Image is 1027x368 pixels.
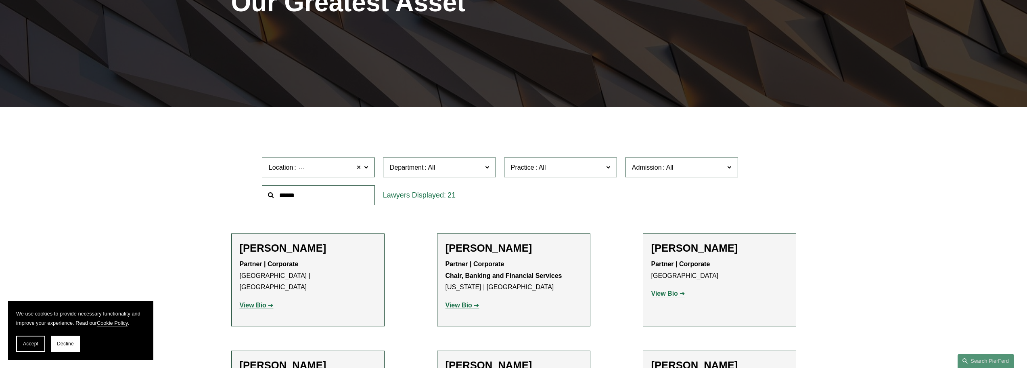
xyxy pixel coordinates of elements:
[297,162,365,173] span: [GEOGRAPHIC_DATA]
[651,259,788,282] p: [GEOGRAPHIC_DATA]
[16,336,45,352] button: Accept
[57,341,74,347] span: Decline
[269,164,293,171] span: Location
[23,341,38,347] span: Accept
[446,259,582,293] p: [US_STATE] | [GEOGRAPHIC_DATA]
[8,301,153,360] section: Cookie banner
[651,242,788,254] h2: [PERSON_NAME]
[97,320,128,326] a: Cookie Policy
[446,302,472,309] strong: View Bio
[448,191,456,199] span: 21
[51,336,80,352] button: Decline
[446,302,479,309] a: View Bio
[240,259,376,293] p: [GEOGRAPHIC_DATA] | [GEOGRAPHIC_DATA]
[240,302,266,309] strong: View Bio
[651,290,678,297] strong: View Bio
[240,242,376,254] h2: [PERSON_NAME]
[390,164,424,171] span: Department
[446,242,582,254] h2: [PERSON_NAME]
[511,164,534,171] span: Practice
[958,354,1014,368] a: Search this site
[651,290,685,297] a: View Bio
[16,309,145,328] p: We use cookies to provide necessary functionality and improve your experience. Read our .
[632,164,662,171] span: Admission
[240,302,274,309] a: View Bio
[651,261,710,267] strong: Partner | Corporate
[240,261,299,267] strong: Partner | Corporate
[446,261,562,279] strong: Partner | Corporate Chair, Banking and Financial Services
